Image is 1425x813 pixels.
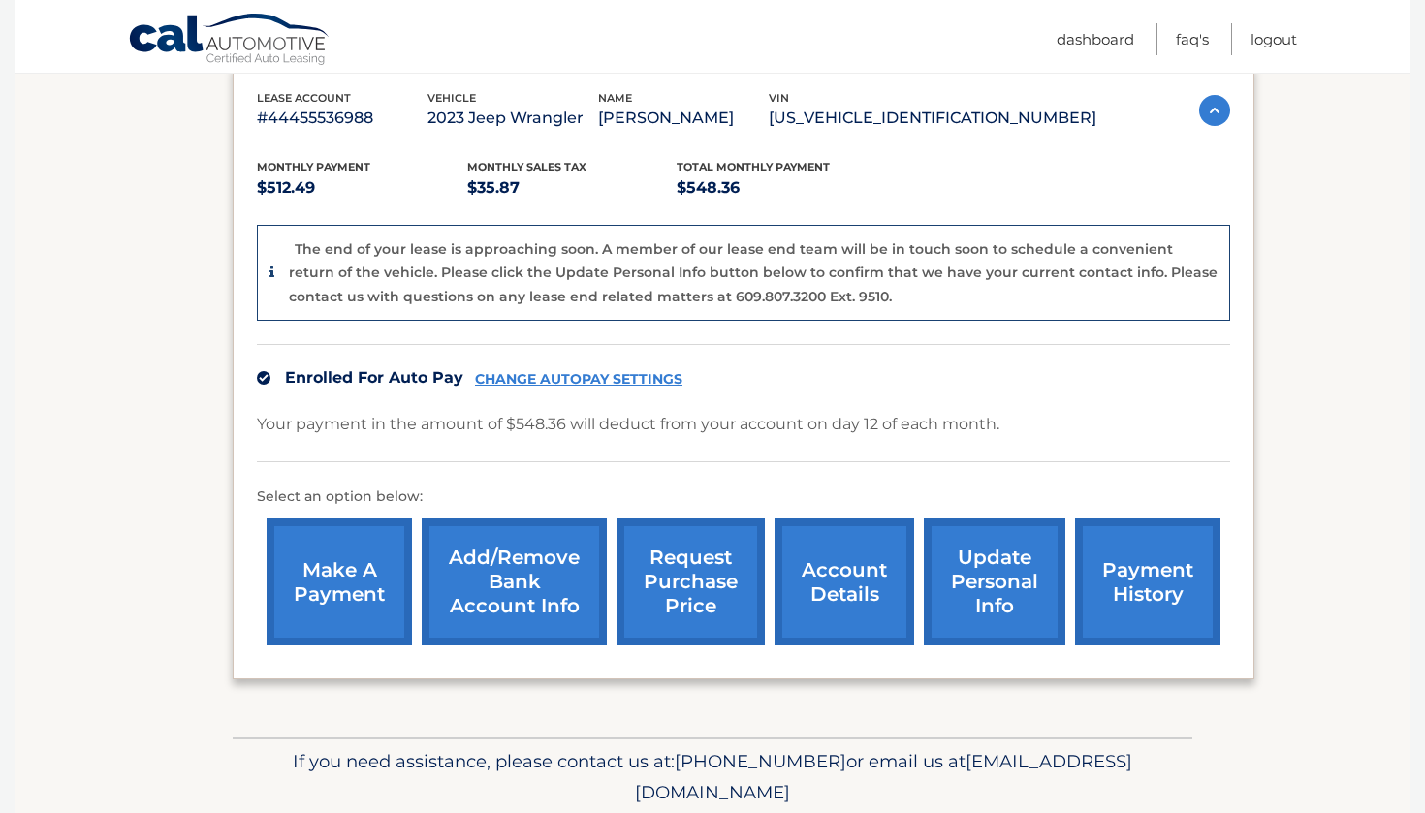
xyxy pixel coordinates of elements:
p: $548.36 [677,174,887,202]
p: #44455536988 [257,105,427,132]
a: make a payment [267,518,412,645]
span: Monthly Payment [257,160,370,173]
p: [US_VEHICLE_IDENTIFICATION_NUMBER] [769,105,1096,132]
span: vin [769,91,789,105]
a: Logout [1251,23,1297,55]
p: The end of your lease is approaching soon. A member of our lease end team will be in touch soon t... [289,240,1218,305]
p: Select an option below: [257,485,1230,509]
p: 2023 Jeep Wrangler [427,105,598,132]
span: Enrolled For Auto Pay [285,368,463,387]
img: check.svg [257,371,270,385]
p: Your payment in the amount of $548.36 will deduct from your account on day 12 of each month. [257,411,999,438]
a: request purchase price [617,518,765,645]
a: update personal info [924,518,1065,645]
p: If you need assistance, please contact us at: or email us at [245,746,1180,808]
span: [EMAIL_ADDRESS][DOMAIN_NAME] [635,750,1132,803]
p: $35.87 [467,174,678,202]
a: Dashboard [1057,23,1134,55]
img: accordion-active.svg [1199,95,1230,126]
p: [PERSON_NAME] [598,105,769,132]
span: Total Monthly Payment [677,160,830,173]
span: [PHONE_NUMBER] [675,750,846,772]
span: Monthly sales Tax [467,160,586,173]
a: Cal Automotive [128,13,332,69]
a: account details [775,518,914,645]
span: vehicle [427,91,476,105]
a: payment history [1075,518,1220,645]
a: CHANGE AUTOPAY SETTINGS [475,371,682,388]
p: $512.49 [257,174,467,202]
span: name [598,91,632,105]
span: lease account [257,91,351,105]
a: FAQ's [1176,23,1209,55]
a: Add/Remove bank account info [422,518,607,645]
